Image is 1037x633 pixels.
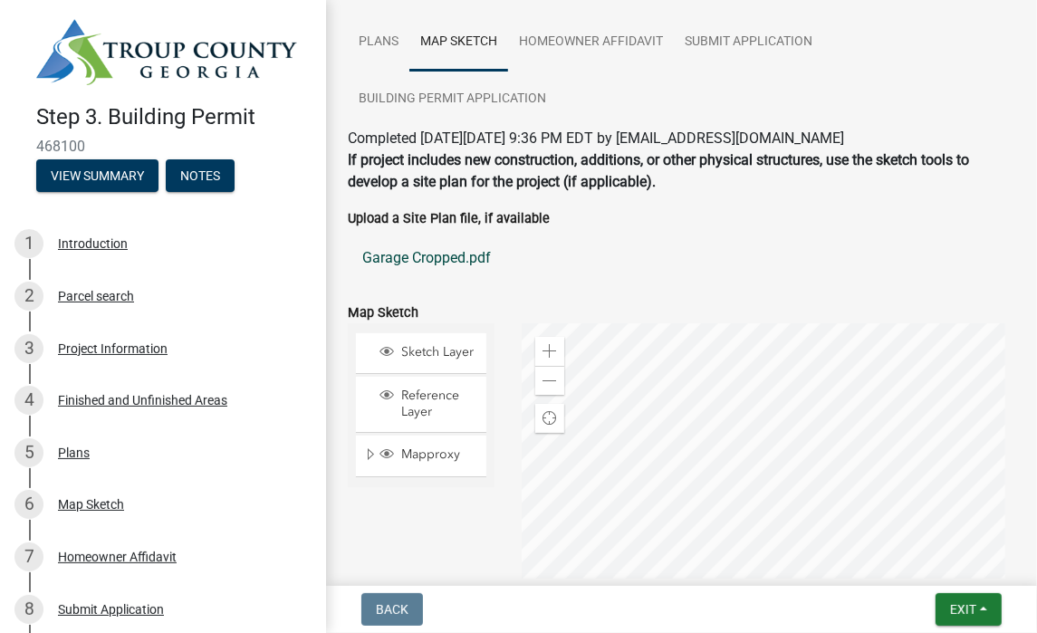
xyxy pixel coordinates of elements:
[348,14,409,72] a: Plans
[397,344,480,360] span: Sketch Layer
[14,490,43,519] div: 6
[14,229,43,258] div: 1
[377,446,480,465] div: Mapproxy
[58,446,90,459] div: Plans
[36,159,158,192] button: View Summary
[166,159,235,192] button: Notes
[14,438,43,467] div: 5
[377,344,480,362] div: Sketch Layer
[354,329,488,482] ul: Layer List
[674,14,823,72] a: Submit Application
[936,593,1002,626] button: Exit
[14,282,43,311] div: 2
[348,213,550,225] label: Upload a Site Plan file, if available
[58,498,124,511] div: Map Sketch
[348,71,557,129] a: Building Permit Application
[397,388,480,420] span: Reference Layer
[58,237,128,250] div: Introduction
[14,334,43,363] div: 3
[348,151,969,190] strong: If project includes new construction, additions, or other physical structures, use the sketch too...
[950,602,976,617] span: Exit
[14,542,43,571] div: 7
[14,386,43,415] div: 4
[58,342,168,355] div: Project Information
[535,337,564,366] div: Zoom in
[166,169,235,184] wm-modal-confirm: Notes
[58,603,164,616] div: Submit Application
[348,129,844,147] span: Completed [DATE][DATE] 9:36 PM EDT by [EMAIL_ADDRESS][DOMAIN_NAME]
[348,236,1015,280] a: Garage Cropped.pdf
[377,388,480,420] div: Reference Layer
[36,169,158,184] wm-modal-confirm: Summary
[363,446,377,465] span: Expand
[58,290,134,302] div: Parcel search
[397,446,480,463] span: Mapproxy
[356,436,486,477] li: Mapproxy
[508,14,674,72] a: Homeowner Affidavit
[36,19,297,85] img: Troup County, Georgia
[535,404,564,433] div: Find my location
[58,394,227,407] div: Finished and Unfinished Areas
[36,138,290,155] span: 468100
[58,551,177,563] div: Homeowner Affidavit
[376,602,408,617] span: Back
[535,366,564,395] div: Zoom out
[356,333,486,374] li: Sketch Layer
[348,307,418,320] label: Map Sketch
[356,377,486,432] li: Reference Layer
[409,14,508,72] a: Map Sketch
[361,593,423,626] button: Back
[14,595,43,624] div: 8
[36,104,312,130] h4: Step 3. Building Permit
